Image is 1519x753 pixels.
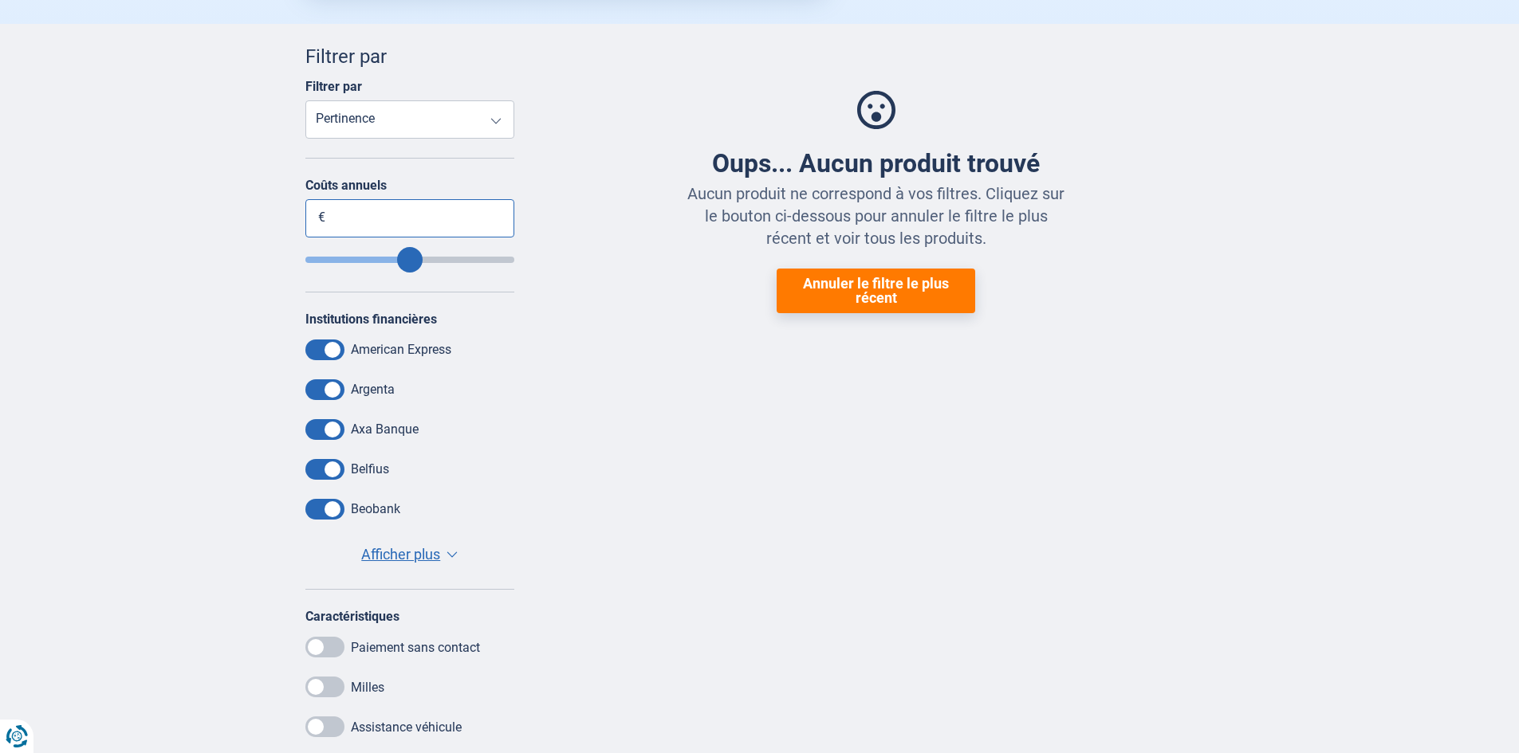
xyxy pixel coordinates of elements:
[687,184,1064,248] font: Aucun produit ne correspond à vos filtres. Cliquez sur le bouton ci-dessous pour annuler le filtr...
[351,461,389,477] font: Belfius
[305,45,387,68] font: Filtrer par
[351,382,395,397] font: Argenta
[351,720,462,735] font: Assistance véhicule
[351,501,400,516] font: Beobank
[351,640,480,655] font: Paiement sans contact
[305,79,362,94] font: Filtrer par
[712,148,1040,178] font: Oups... Aucun produit trouvé
[318,210,325,225] font: €
[351,680,384,695] font: Milles
[361,546,440,563] font: Afficher plus
[777,269,975,313] button: Annuler le filtre le plus récent
[305,178,387,193] font: Coûts annuels
[305,257,515,263] input: Cotisation annuelle
[857,91,895,129] img: Oups... Aucun produit trouvé
[305,312,437,327] font: Institutions financières
[356,543,462,566] button: Afficher plus ▼
[803,275,949,306] font: Annuler le filtre le plus récent
[351,342,451,357] font: American Express
[305,609,399,624] font: Caractéristiques
[447,553,461,570] font: ▼
[351,422,419,437] font: Axa Banque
